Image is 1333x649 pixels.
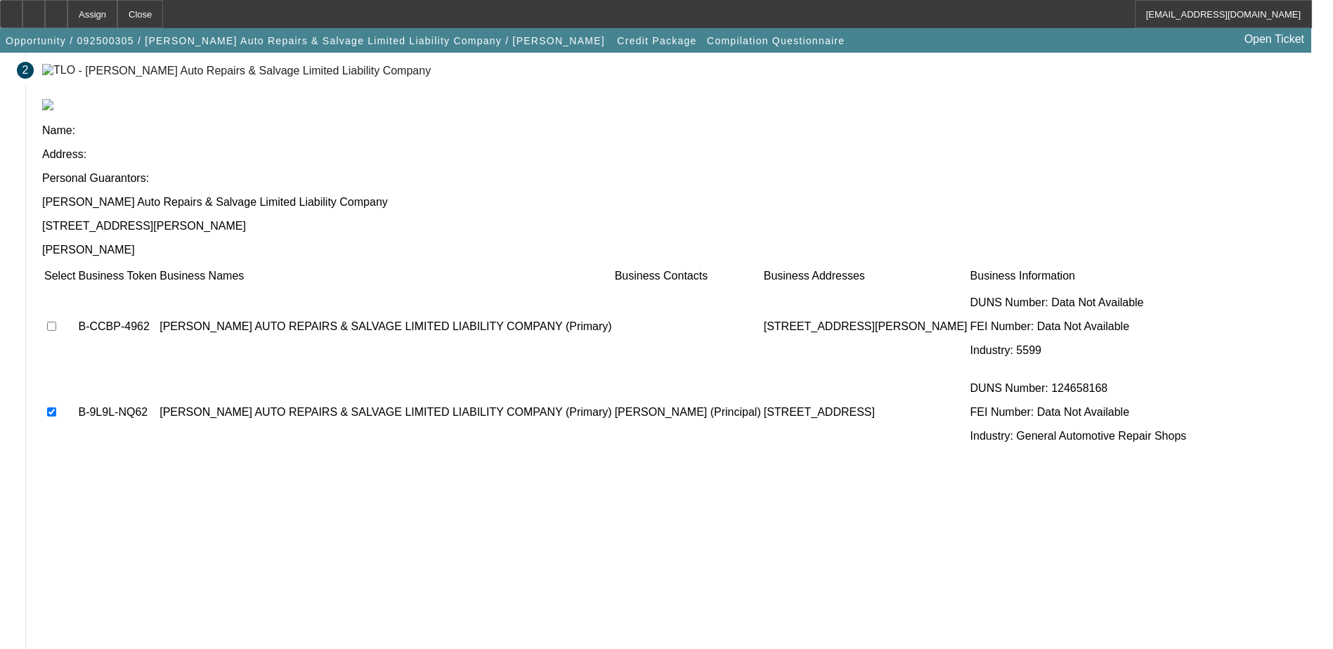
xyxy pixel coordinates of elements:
[6,35,605,46] span: Opportunity / 092500305 / [PERSON_NAME] Auto Repairs & Salvage Limited Liability Company / [PERSO...
[703,28,848,53] button: Compilation Questionnaire
[613,28,700,53] button: Credit Package
[614,269,762,283] td: Business Contacts
[160,320,611,333] p: [PERSON_NAME] AUTO REPAIRS & SALVAGE LIMITED LIABILITY COMPANY (Primary)
[44,269,76,283] td: Select
[617,35,696,46] span: Credit Package
[970,382,1187,395] p: DUNS Number: 124658168
[77,269,157,283] td: Business Token
[707,35,845,46] span: Compilation Questionnaire
[764,406,968,419] p: [STREET_ADDRESS]
[42,64,75,77] img: TLO
[970,430,1187,442] p: Industry: General Automotive Repair Shops
[79,64,431,76] div: - [PERSON_NAME] Auto Repairs & Salvage Limited Liability Company
[970,296,1187,309] p: DUNS Number: Data Not Available
[22,64,29,77] span: 2
[615,406,761,419] p: [PERSON_NAME] (Principal)
[42,99,53,110] img: tlo.png
[1239,27,1310,51] a: Open Ticket
[42,196,1316,209] p: [PERSON_NAME] Auto Repairs & Salvage Limited Liability Company
[159,269,612,283] td: Business Names
[77,284,157,369] td: B-CCBP-4962
[77,370,157,454] td: B-9L9L-NQ62
[970,344,1187,357] p: Industry: 5599
[970,320,1187,333] p: FEI Number: Data Not Available
[42,244,1316,256] p: [PERSON_NAME]
[42,124,1316,137] p: Name:
[160,406,611,419] p: [PERSON_NAME] AUTO REPAIRS & SALVAGE LIMITED LIABILITY COMPANY (Primary)
[970,406,1187,419] p: FEI Number: Data Not Available
[970,269,1188,283] td: Business Information
[42,172,1316,185] p: Personal Guarantors:
[764,320,968,333] p: [STREET_ADDRESS][PERSON_NAME]
[763,269,968,283] td: Business Addresses
[42,148,1316,161] p: Address:
[42,220,1316,232] p: [STREET_ADDRESS][PERSON_NAME]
